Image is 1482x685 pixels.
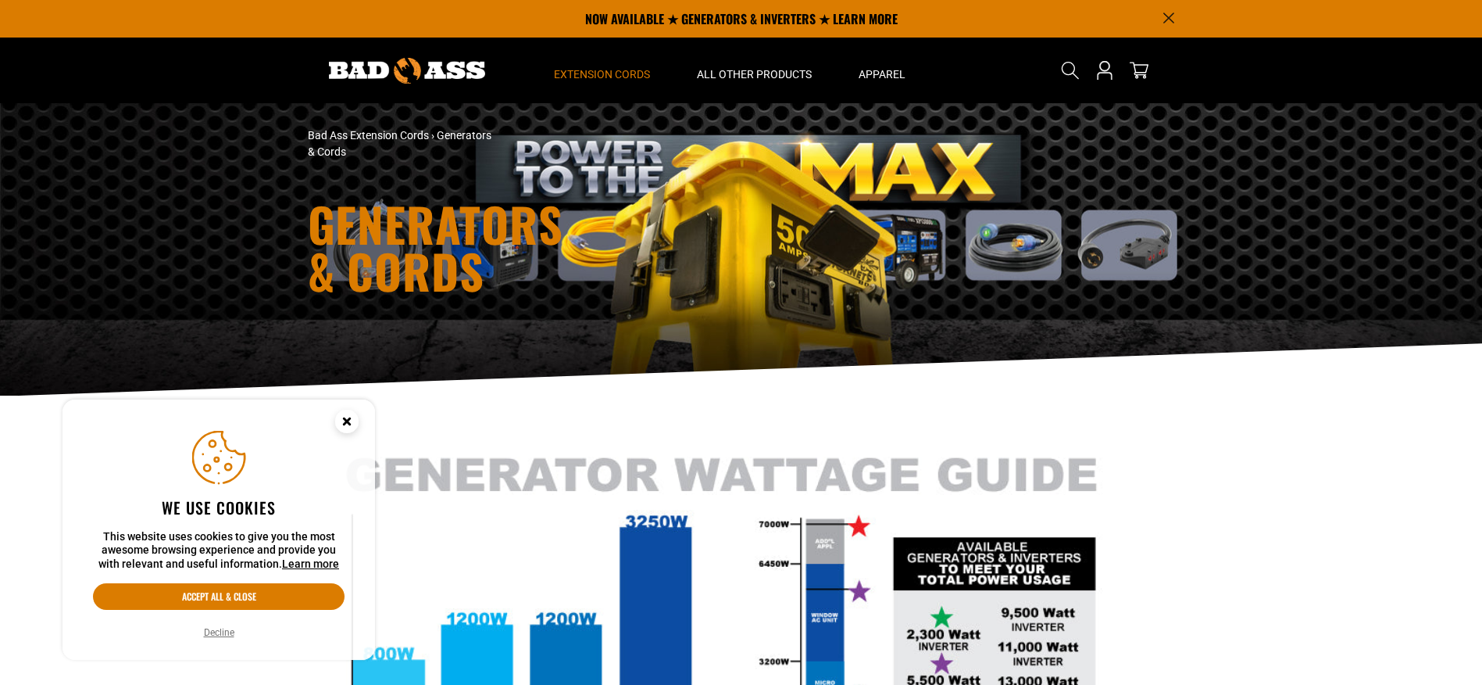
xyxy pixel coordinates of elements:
[329,58,485,84] img: Bad Ass Extension Cords
[308,129,429,142] a: Bad Ass Extension Cords
[530,38,673,103] summary: Extension Cords
[282,558,339,570] a: Learn more
[62,400,375,661] aside: Cookie Consent
[697,67,812,81] span: All Other Products
[554,67,650,81] span: Extension Cords
[308,127,878,160] nav: breadcrumbs
[308,200,878,294] h1: Generators & Cords
[835,38,929,103] summary: Apparel
[431,129,434,142] span: ›
[673,38,835,103] summary: All Other Products
[93,530,345,572] p: This website uses cookies to give you the most awesome browsing experience and provide you with r...
[859,67,905,81] span: Apparel
[199,625,239,640] button: Decline
[93,583,345,610] button: Accept all & close
[1058,58,1083,83] summary: Search
[93,497,345,518] h2: We use cookies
